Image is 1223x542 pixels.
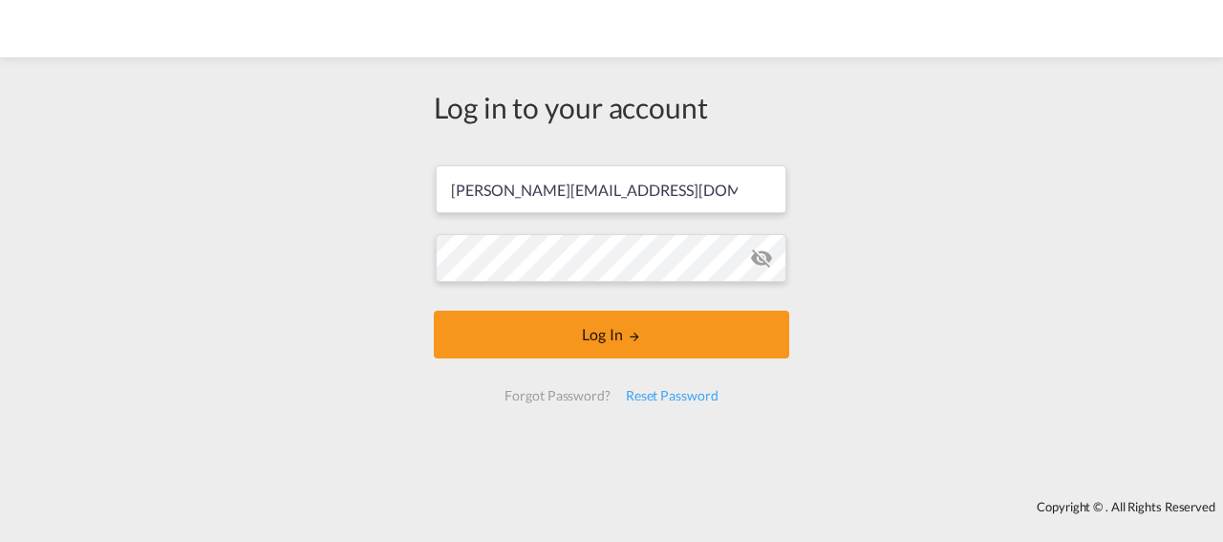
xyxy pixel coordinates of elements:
[434,311,789,358] button: LOGIN
[436,165,786,213] input: Enter email/phone number
[497,379,617,413] div: Forgot Password?
[750,247,773,270] md-icon: icon-eye-off
[434,87,789,127] div: Log in to your account
[618,379,726,413] div: Reset Password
